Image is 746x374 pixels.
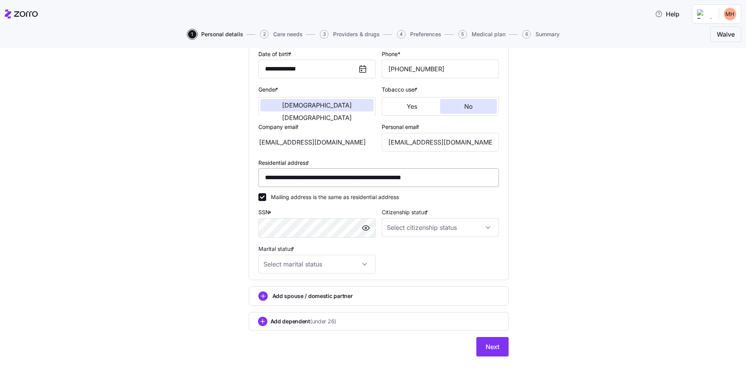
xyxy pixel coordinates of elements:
[272,292,353,300] span: Add spouse / domestic partner
[260,30,303,39] button: 2Care needs
[397,30,405,39] span: 4
[320,30,328,39] span: 3
[260,30,269,39] span: 2
[258,50,293,58] label: Date of birth
[258,159,311,167] label: Residential address
[464,103,473,109] span: No
[522,30,560,39] button: 6Summary
[522,30,531,39] span: 6
[724,8,736,20] img: eb20002412f53a37ea63c43f96b16cab
[649,6,686,22] button: Help
[258,208,273,217] label: SSN
[407,103,417,109] span: Yes
[273,32,303,37] span: Care needs
[397,30,441,39] button: 4Preferences
[458,30,506,39] button: 5Medical plan
[458,30,467,39] span: 5
[258,317,267,326] svg: add icon
[258,123,300,131] label: Company email
[697,9,713,19] img: Employer logo
[266,193,399,201] label: Mailing address is the same as residential address
[710,26,741,42] button: Waive
[655,9,679,19] span: Help
[188,30,197,39] span: 1
[310,318,336,325] span: (under 26)
[486,342,499,351] span: Next
[535,32,560,37] span: Summary
[382,60,499,78] input: Phone
[258,291,268,301] svg: add icon
[472,32,506,37] span: Medical plan
[186,30,243,39] a: 1Personal details
[382,218,499,237] input: Select citizenship status
[258,245,296,253] label: Marital status
[282,102,352,108] span: [DEMOGRAPHIC_DATA]
[410,32,441,37] span: Preferences
[270,318,337,325] span: Add dependent
[717,30,735,39] span: Waive
[382,133,499,152] input: Email
[201,32,243,37] span: Personal details
[320,30,380,39] button: 3Providers & drugs
[382,123,421,131] label: Personal email
[382,85,419,94] label: Tobacco user
[258,85,280,94] label: Gender
[476,337,509,356] button: Next
[188,30,243,39] button: 1Personal details
[382,208,430,217] label: Citizenship status
[282,115,352,121] span: [DEMOGRAPHIC_DATA]
[382,50,400,58] label: Phone*
[258,255,376,273] input: Select marital status
[333,32,380,37] span: Providers & drugs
